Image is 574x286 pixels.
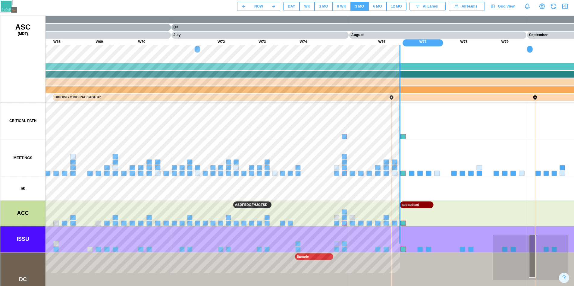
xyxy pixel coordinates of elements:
[561,2,569,11] button: Open Drawer
[391,4,402,9] div: 12 MO
[498,2,515,11] span: Grid View
[488,2,519,11] a: Grid View
[300,2,315,11] button: WK
[288,4,295,9] div: DAY
[355,4,364,9] div: 3 MO
[449,2,485,11] button: AllTeams
[319,4,328,9] div: 1 MO
[373,4,382,9] div: 6 MO
[423,2,438,11] span: All Lanes
[409,2,446,11] button: AllLanes
[387,2,406,11] button: 12 MO
[522,1,532,11] a: Notifications
[351,2,369,11] button: 3 MO
[369,2,386,11] button: 6 MO
[283,2,300,11] button: DAY
[315,2,332,11] button: 1 MO
[337,4,346,9] div: 8 WK
[250,2,267,11] button: NOW
[254,4,263,9] div: NOW
[549,2,558,11] button: Refresh Grid
[304,4,310,9] div: WK
[538,2,546,11] a: View Project
[462,2,477,11] span: All Teams
[333,2,351,11] button: 8 WK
